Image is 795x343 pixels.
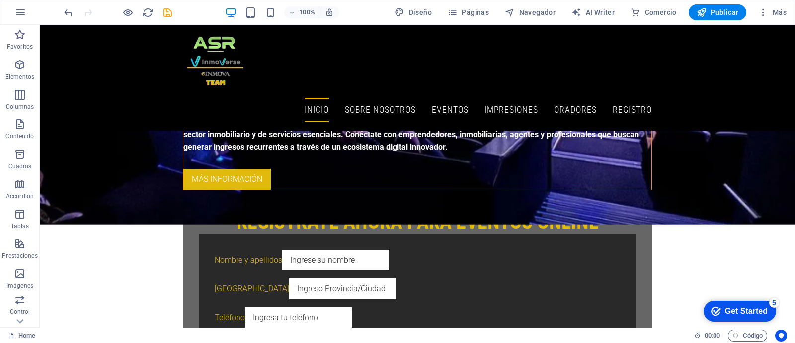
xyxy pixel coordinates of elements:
[2,252,37,260] p: Prestaciones
[29,11,72,20] div: Get Started
[775,330,787,342] button: Usercentrics
[6,103,34,111] p: Columnas
[63,7,74,18] i: Deshacer: Cambiar texto (Ctrl+Z)
[7,43,33,51] p: Favoritos
[6,282,33,290] p: Imágenes
[74,2,83,12] div: 5
[142,7,154,18] i: Volver a cargar página
[5,132,34,140] p: Contenido
[712,332,713,339] span: :
[391,4,436,20] div: Diseño (Ctrl+Alt+Y)
[325,8,334,17] i: Al redimensionar, ajustar el nivel de zoom automáticamente para ajustarse al dispositivo elegido.
[284,6,319,18] button: 100%
[627,4,681,20] button: Comercio
[571,7,615,17] span: AI Writer
[631,7,677,17] span: Comercio
[758,7,787,17] span: Más
[8,5,80,26] div: Get Started 5 items remaining, 0% complete
[161,6,173,18] button: save
[6,192,34,200] p: Accordion
[162,7,173,18] i: Guardar (Ctrl+S)
[754,4,791,20] button: Más
[122,6,134,18] button: Haz clic para salir del modo de previsualización y seguir editando
[694,330,720,342] h6: Tiempo de la sesión
[728,330,767,342] button: Código
[689,4,747,20] button: Publicar
[732,330,763,342] span: Código
[299,6,315,18] h6: 100%
[444,4,493,20] button: Páginas
[142,6,154,18] button: reload
[62,6,74,18] button: undo
[705,330,720,342] span: 00 00
[8,162,32,170] p: Cuadros
[8,330,35,342] a: Haz clic para cancelar la selección y doble clic para abrir páginas
[567,4,619,20] button: AI Writer
[501,4,559,20] button: Navegador
[395,7,432,17] span: Diseño
[391,4,436,20] button: Diseño
[448,7,489,17] span: Páginas
[11,222,29,230] p: Tablas
[5,73,34,81] p: Elementos
[505,7,556,17] span: Navegador
[697,7,739,17] span: Publicar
